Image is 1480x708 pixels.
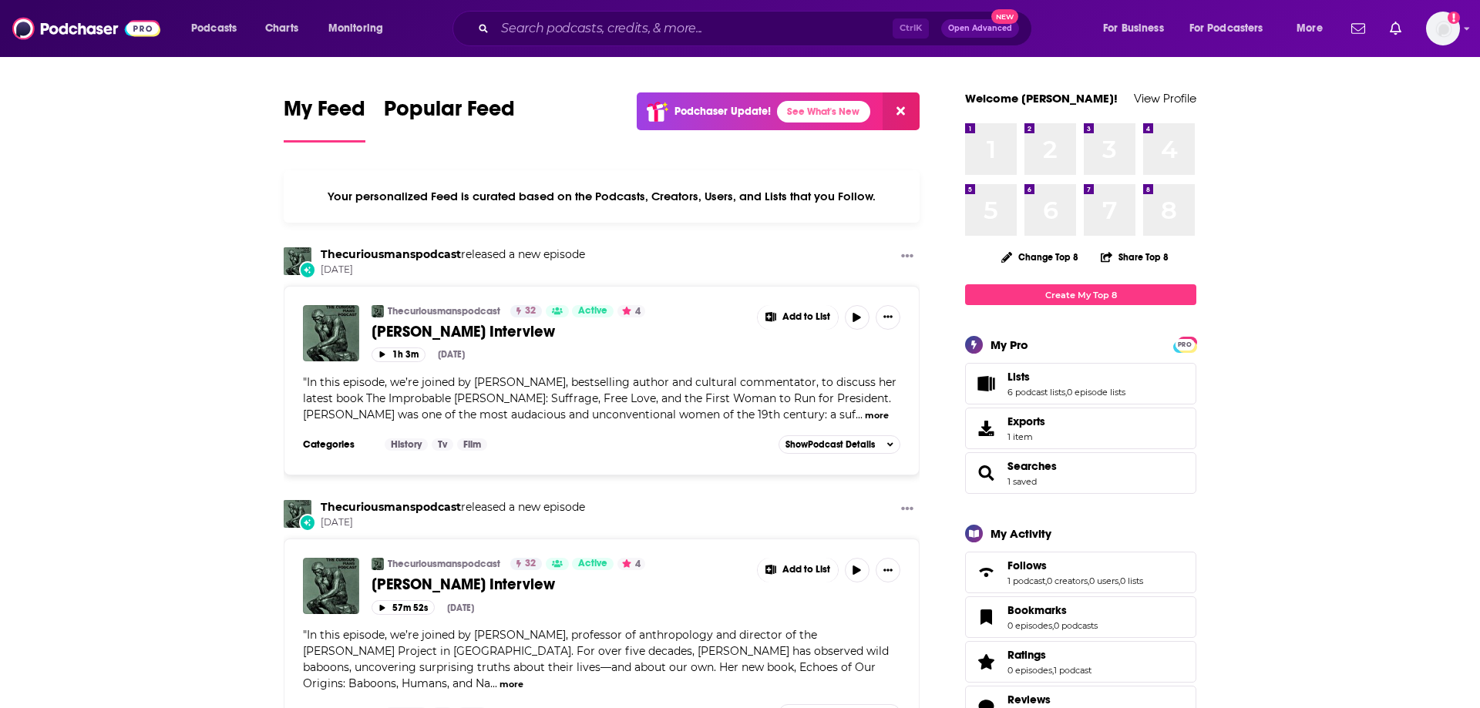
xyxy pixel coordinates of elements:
[372,600,435,615] button: 57m 52s
[1067,387,1125,398] a: 0 episode lists
[895,500,920,519] button: Show More Button
[388,558,500,570] a: Thecuriousmanspodcast
[284,500,311,528] a: Thecuriousmanspodcast
[384,96,515,143] a: Popular Feed
[1007,370,1125,384] a: Lists
[1065,387,1067,398] span: ,
[372,322,555,341] span: [PERSON_NAME] Interview
[372,558,384,570] a: Thecuriousmanspodcast
[1426,12,1460,45] img: User Profile
[1092,16,1183,41] button: open menu
[1007,414,1045,428] span: Exports
[785,439,875,450] span: Show Podcast Details
[965,363,1196,404] span: Lists
[965,408,1196,449] a: Exports
[284,247,311,275] img: Thecuriousmanspodcast
[572,305,614,317] a: Active
[1007,665,1052,676] a: 0 episodes
[1426,12,1460,45] span: Logged in as jfalkner
[1007,620,1052,631] a: 0 episodes
[321,247,585,262] h3: released a new episode
[674,105,771,118] p: Podchaser Update!
[865,409,889,422] button: more
[941,19,1019,38] button: Open AdvancedNew
[372,347,425,362] button: 1h 3m
[970,562,1001,583] a: Follows
[303,628,889,690] span: In this episode, we’re joined by [PERSON_NAME], professor of anthropology and director of the [PE...
[1100,242,1169,272] button: Share Top 8
[372,575,746,594] a: [PERSON_NAME] Interview
[1047,575,1088,586] a: 0 creators
[1176,339,1194,351] span: PRO
[970,373,1001,394] a: Lists
[321,247,461,261] a: Thecuriousmanspodcast
[1297,18,1323,39] span: More
[1007,370,1030,384] span: Lists
[1007,459,1057,473] a: Searches
[965,552,1196,593] span: Follows
[1426,12,1460,45] button: Show profile menu
[318,16,403,41] button: open menu
[970,418,1001,439] span: Exports
[779,435,900,454] button: ShowPodcast Details
[490,676,497,690] span: ...
[1007,559,1143,572] a: Follows
[299,514,316,531] div: New Episode
[499,678,523,691] button: more
[617,558,645,570] button: 4
[758,305,838,330] button: Show More Button
[1007,431,1045,442] span: 1 item
[321,516,585,529] span: [DATE]
[372,322,746,341] a: [PERSON_NAME] Interview
[457,438,487,451] a: Film
[303,438,372,451] h3: Categories
[303,558,359,614] img: Dr. Shirley Strum Interview
[438,349,465,360] div: [DATE]
[1286,16,1342,41] button: open menu
[1052,665,1054,676] span: ,
[372,305,384,317] a: Thecuriousmanspodcast
[1045,575,1047,586] span: ,
[510,558,542,570] a: 32
[284,96,365,131] span: My Feed
[1007,575,1045,586] a: 1 podcast
[895,247,920,267] button: Show More Button
[1088,575,1089,586] span: ,
[1007,387,1065,398] a: 6 podcast lists
[777,101,870,122] a: See What's New
[284,170,920,223] div: Your personalized Feed is curated based on the Podcasts, Creators, Users, and Lists that you Follow.
[1120,575,1143,586] a: 0 lists
[525,304,536,319] span: 32
[1007,559,1047,572] span: Follows
[1118,575,1120,586] span: ,
[1007,476,1037,487] a: 1 saved
[991,526,1051,541] div: My Activity
[782,564,830,575] span: Add to List
[467,11,1047,46] div: Search podcasts, credits, & more...
[1007,648,1046,662] span: Ratings
[782,311,830,323] span: Add to List
[1179,16,1286,41] button: open menu
[303,375,896,421] span: "
[876,558,900,582] button: Show More Button
[303,305,359,361] a: Eden Collingsworth Interview
[1448,12,1460,24] svg: Add a profile image
[991,9,1019,24] span: New
[1007,693,1091,706] a: Reviews
[991,337,1028,352] div: My Pro
[1007,603,1098,617] a: Bookmarks
[372,575,555,594] span: [PERSON_NAME] Interview
[1007,693,1051,706] span: Reviews
[447,602,474,613] div: [DATE]
[578,556,607,572] span: Active
[284,96,365,143] a: My Feed
[893,18,929,39] span: Ctrl K
[384,96,515,131] span: Popular Feed
[970,462,1001,484] a: Searches
[965,91,1118,106] a: Welcome [PERSON_NAME]!
[1054,620,1098,631] a: 0 podcasts
[303,375,896,421] span: In this episode, we’re joined by [PERSON_NAME], bestselling author and cultural commentator, to d...
[1007,603,1067,617] span: Bookmarks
